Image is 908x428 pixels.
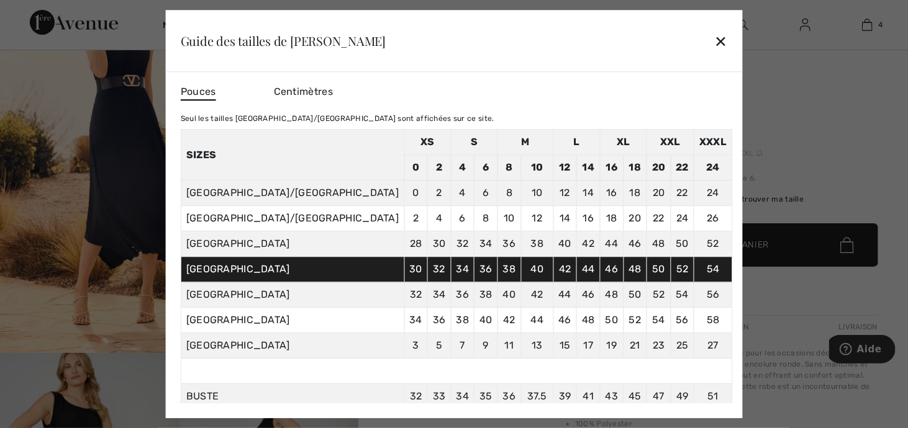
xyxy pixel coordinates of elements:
td: 14 [553,206,577,231]
div: ✕ [714,28,727,54]
td: M [497,130,553,155]
td: 18 [624,155,647,181]
td: 36 [427,308,451,333]
td: 16 [600,181,624,206]
td: 24 [671,206,694,231]
td: 8 [497,181,521,206]
td: 42 [553,257,577,282]
td: BUSTE [181,384,404,409]
td: 48 [624,257,647,282]
td: 36 [474,257,498,282]
td: 54 [671,282,694,308]
td: 48 [600,282,624,308]
td: 34 [404,308,428,333]
td: XXXL [694,130,732,155]
td: 40 [553,231,577,257]
td: 0 [404,181,428,206]
span: 34 [456,390,469,402]
td: 40 [521,257,553,282]
td: 30 [427,231,451,257]
td: 8 [497,155,521,181]
td: 2 [404,206,428,231]
td: 48 [577,308,601,333]
td: 4 [451,181,474,206]
td: 14 [577,181,601,206]
td: 5 [427,333,451,359]
td: 46 [600,257,624,282]
td: 16 [577,206,601,231]
td: 20 [647,181,671,206]
td: 38 [451,308,474,333]
td: [GEOGRAPHIC_DATA] [181,333,404,359]
td: 42 [577,231,601,257]
td: 50 [647,257,671,282]
td: 50 [600,308,624,333]
td: XL [600,130,647,155]
td: 34 [474,231,498,257]
td: 7 [451,333,474,359]
td: 2 [427,181,451,206]
span: 43 [606,390,619,402]
td: 52 [647,282,671,308]
td: 46 [553,308,577,333]
td: 50 [671,231,694,257]
td: 20 [647,155,671,181]
td: 0 [404,155,428,181]
span: 45 [629,390,642,402]
td: 12 [553,181,577,206]
td: 4 [451,155,474,181]
td: 14 [577,155,601,181]
td: 46 [577,282,601,308]
td: S [451,130,497,155]
td: 48 [647,231,671,257]
td: 54 [694,257,732,282]
td: 22 [671,181,694,206]
td: [GEOGRAPHIC_DATA] [181,308,404,333]
div: Guide des tailles de [PERSON_NAME] [181,35,386,47]
td: 27 [694,333,732,359]
td: 46 [624,231,647,257]
td: 44 [600,231,624,257]
td: 6 [474,181,498,206]
td: 52 [694,231,732,257]
span: 37.5 [527,390,547,402]
td: 54 [647,308,671,333]
td: 32 [451,231,474,257]
td: 16 [600,155,624,181]
td: 9 [474,333,498,359]
td: 10 [497,206,521,231]
td: 12 [521,206,553,231]
span: 35 [479,390,493,402]
td: 17 [577,333,601,359]
td: [GEOGRAPHIC_DATA]/[GEOGRAPHIC_DATA] [181,206,404,231]
span: 36 [503,390,516,402]
span: 49 [676,390,689,402]
td: 18 [624,181,647,206]
td: 6 [451,206,474,231]
td: 23 [647,333,671,359]
td: 44 [521,308,553,333]
td: XS [404,130,451,155]
span: 39 [559,390,571,402]
td: 28 [404,231,428,257]
span: Pouces [181,84,216,100]
span: 32 [410,390,422,402]
td: 11 [497,333,521,359]
td: 34 [451,257,474,282]
td: 24 [694,181,732,206]
td: 26 [694,206,732,231]
td: 25 [671,333,694,359]
td: 10 [521,155,553,181]
td: 8 [474,206,498,231]
td: [GEOGRAPHIC_DATA] [181,282,404,308]
td: 18 [600,206,624,231]
td: 21 [624,333,647,359]
span: Centimètres [274,86,333,97]
td: 36 [451,282,474,308]
td: 38 [497,257,521,282]
td: 20 [624,206,647,231]
td: XXL [647,130,694,155]
td: 22 [671,155,694,181]
td: [GEOGRAPHIC_DATA]/[GEOGRAPHIC_DATA] [181,181,404,206]
td: 42 [497,308,521,333]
